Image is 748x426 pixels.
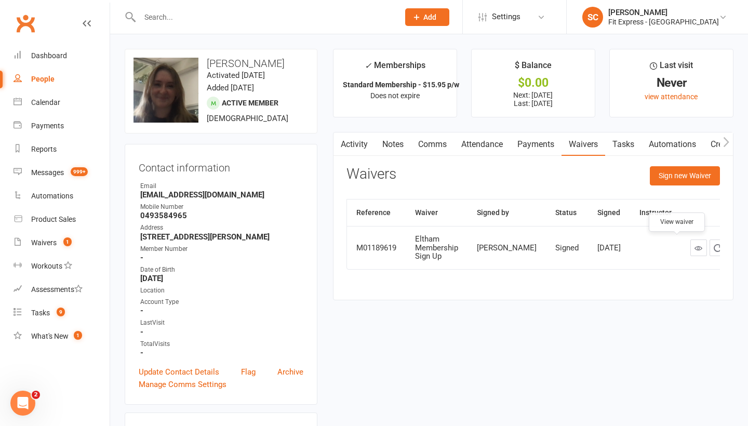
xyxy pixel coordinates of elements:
[31,168,64,177] div: Messages
[140,181,303,191] div: Email
[608,17,719,26] div: Fit Express - [GEOGRAPHIC_DATA]
[57,308,65,316] span: 9
[365,59,425,78] div: Memberships
[14,231,110,255] a: Waivers 1
[492,5,520,29] span: Settings
[140,223,303,233] div: Address
[555,244,579,252] div: Signed
[133,58,309,69] h3: [PERSON_NAME]
[31,285,83,294] div: Assessments
[12,10,38,36] a: Clubworx
[10,391,35,416] iframe: Intercom live chat
[140,244,303,254] div: Member Number
[14,114,110,138] a: Payments
[14,138,110,161] a: Reports
[14,91,110,114] a: Calendar
[481,77,585,88] div: $0.00
[630,199,681,226] th: Instructor
[582,7,603,28] div: SC
[241,366,256,378] a: Flag
[415,235,458,261] div: Eltham Membership Sign Up
[31,238,57,247] div: Waivers
[477,244,537,252] div: [PERSON_NAME]
[468,199,546,226] th: Signed by
[14,325,110,348] a: What's New1
[137,10,392,24] input: Search...
[31,145,57,153] div: Reports
[343,81,459,89] strong: Standard Membership - $15.95 p/w
[356,244,396,252] div: M01189619
[14,161,110,184] a: Messages 999+
[32,391,40,399] span: 2
[31,262,62,270] div: Workouts
[222,99,278,107] span: Active member
[31,309,50,317] div: Tasks
[140,348,303,357] strong: -
[597,244,621,252] div: [DATE]
[207,71,265,80] time: Activated [DATE]
[562,132,605,156] a: Waivers
[14,278,110,301] a: Assessments
[140,274,303,283] strong: [DATE]
[370,91,420,100] span: Does not expire
[515,59,552,77] div: $ Balance
[31,215,76,223] div: Product Sales
[619,77,724,88] div: Never
[140,286,303,296] div: Location
[74,331,82,340] span: 1
[650,166,720,185] button: Sign new Waiver
[140,339,303,349] div: TotalVisits
[365,61,371,71] i: ✓
[642,132,703,156] a: Automations
[546,199,588,226] th: Status
[139,158,303,174] h3: Contact information
[411,132,454,156] a: Comms
[140,211,303,220] strong: 0493584965
[31,192,73,200] div: Automations
[140,327,303,337] strong: -
[31,122,64,130] div: Payments
[423,13,436,21] span: Add
[405,8,449,26] button: Add
[14,68,110,91] a: People
[454,132,510,156] a: Attendance
[650,59,693,77] div: Last visit
[31,332,69,340] div: What's New
[31,51,67,60] div: Dashboard
[277,366,303,378] a: Archive
[140,190,303,199] strong: [EMAIL_ADDRESS][DOMAIN_NAME]
[346,166,396,182] h3: Waivers
[14,44,110,68] a: Dashboard
[14,184,110,208] a: Automations
[139,366,219,378] a: Update Contact Details
[347,199,406,226] th: Reference
[140,202,303,212] div: Mobile Number
[14,208,110,231] a: Product Sales
[14,255,110,278] a: Workouts
[14,301,110,325] a: Tasks 9
[71,167,88,176] span: 999+
[333,132,375,156] a: Activity
[140,297,303,307] div: Account Type
[133,58,198,123] img: image1739318228.png
[140,265,303,275] div: Date of Birth
[605,132,642,156] a: Tasks
[140,253,303,262] strong: -
[375,132,411,156] a: Notes
[63,237,72,246] span: 1
[406,199,468,226] th: Waiver
[140,318,303,328] div: LastVisit
[139,378,226,391] a: Manage Comms Settings
[31,75,55,83] div: People
[608,8,719,17] div: [PERSON_NAME]
[481,91,585,108] p: Next: [DATE] Last: [DATE]
[207,83,254,92] time: Added [DATE]
[31,98,60,106] div: Calendar
[140,306,303,315] strong: -
[645,92,698,101] a: view attendance
[207,114,288,123] span: [DEMOGRAPHIC_DATA]
[510,132,562,156] a: Payments
[140,232,303,242] strong: [STREET_ADDRESS][PERSON_NAME]
[588,199,630,226] th: Signed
